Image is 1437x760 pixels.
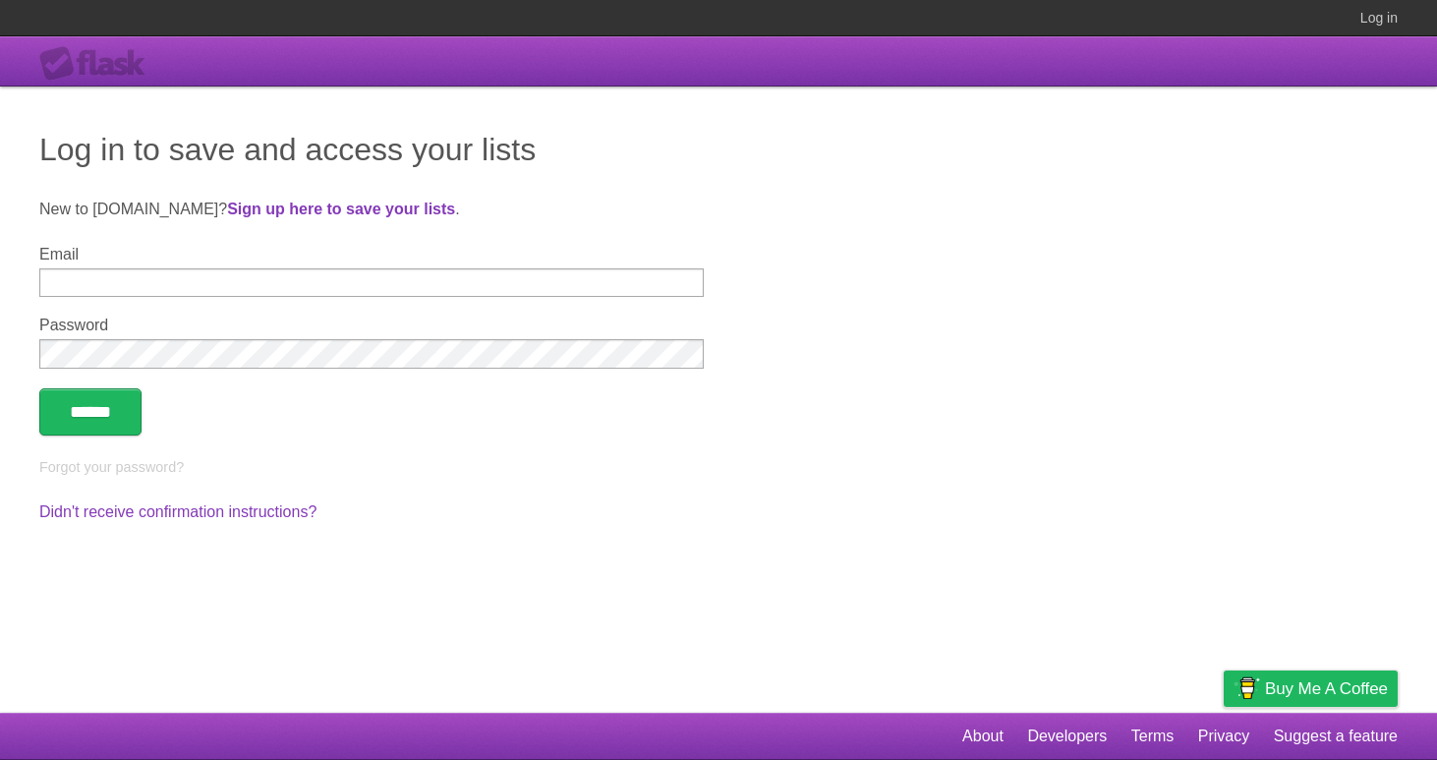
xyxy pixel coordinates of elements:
a: Terms [1131,718,1175,755]
label: Email [39,246,704,263]
a: Developers [1027,718,1107,755]
div: Flask [39,46,157,82]
a: Sign up here to save your lists [227,201,455,217]
span: Buy me a coffee [1265,672,1388,706]
h1: Log in to save and access your lists [39,126,1398,173]
a: Forgot your password? [39,459,184,475]
a: Suggest a feature [1274,718,1398,755]
a: Privacy [1198,718,1249,755]
a: Buy me a coffee [1224,671,1398,707]
a: Didn't receive confirmation instructions? [39,503,316,520]
label: Password [39,317,704,334]
p: New to [DOMAIN_NAME]? . [39,198,1398,221]
a: About [962,718,1004,755]
img: Buy me a coffee [1234,672,1260,705]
